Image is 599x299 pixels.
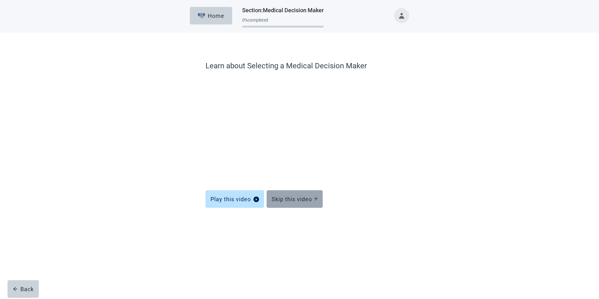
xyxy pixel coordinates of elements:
[13,286,34,292] div: Back
[253,197,259,202] span: play-circle
[206,78,393,176] iframe: Medical Decision Makers
[198,13,206,18] img: Elephant
[206,60,393,71] label: Learn about Selecting a Medical Decision Maker
[8,280,39,298] button: arrow-leftBack
[242,18,324,23] div: 0 % completed
[272,196,318,202] div: Skip this video
[190,7,232,24] button: ElephantHome
[211,196,259,202] div: Play this video
[13,286,18,291] span: arrow-left
[242,15,324,30] div: Progress section
[313,197,318,201] span: arrow-right
[242,6,324,15] h1: Section : Medical Decision Maker
[394,8,409,23] button: Toggle account menu
[198,13,225,19] div: Home
[267,190,323,208] button: Skip this video arrow-right
[206,190,264,208] button: Play this videoplay-circle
